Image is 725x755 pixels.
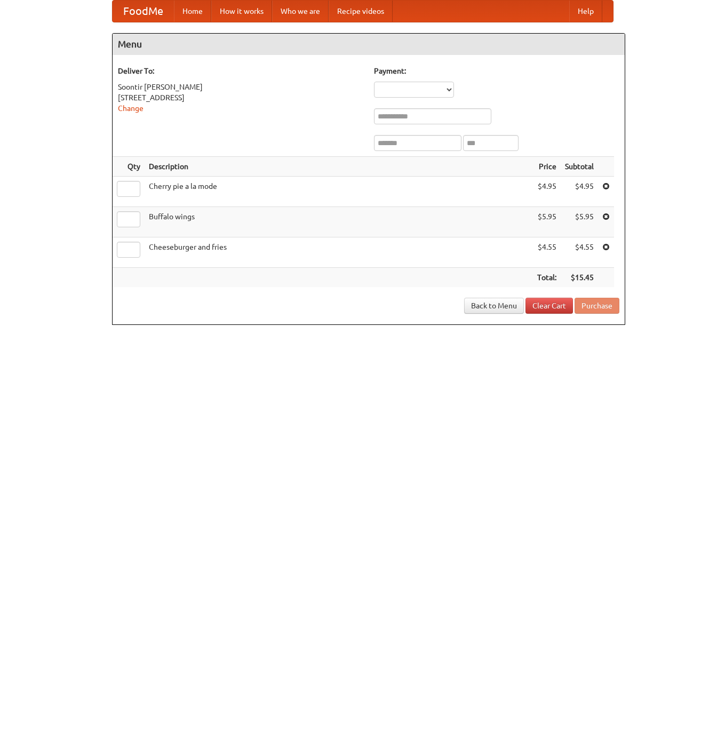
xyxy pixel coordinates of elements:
td: $4.95 [561,177,598,207]
td: Cheeseburger and fries [145,237,533,268]
a: How it works [211,1,272,22]
a: Who we are [272,1,329,22]
a: Recipe videos [329,1,393,22]
a: Back to Menu [464,298,524,314]
div: [STREET_ADDRESS] [118,92,363,103]
a: Clear Cart [525,298,573,314]
th: Price [533,157,561,177]
h5: Deliver To: [118,66,363,76]
th: Total: [533,268,561,288]
td: $5.95 [533,207,561,237]
th: Qty [113,157,145,177]
a: FoodMe [113,1,174,22]
td: $4.55 [533,237,561,268]
td: $5.95 [561,207,598,237]
td: Cherry pie a la mode [145,177,533,207]
td: $4.55 [561,237,598,268]
th: Description [145,157,533,177]
th: $15.45 [561,268,598,288]
a: Help [569,1,602,22]
td: $4.95 [533,177,561,207]
div: Soontir [PERSON_NAME] [118,82,363,92]
td: Buffalo wings [145,207,533,237]
a: Home [174,1,211,22]
th: Subtotal [561,157,598,177]
h5: Payment: [374,66,619,76]
h4: Menu [113,34,625,55]
a: Change [118,104,144,113]
button: Purchase [575,298,619,314]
